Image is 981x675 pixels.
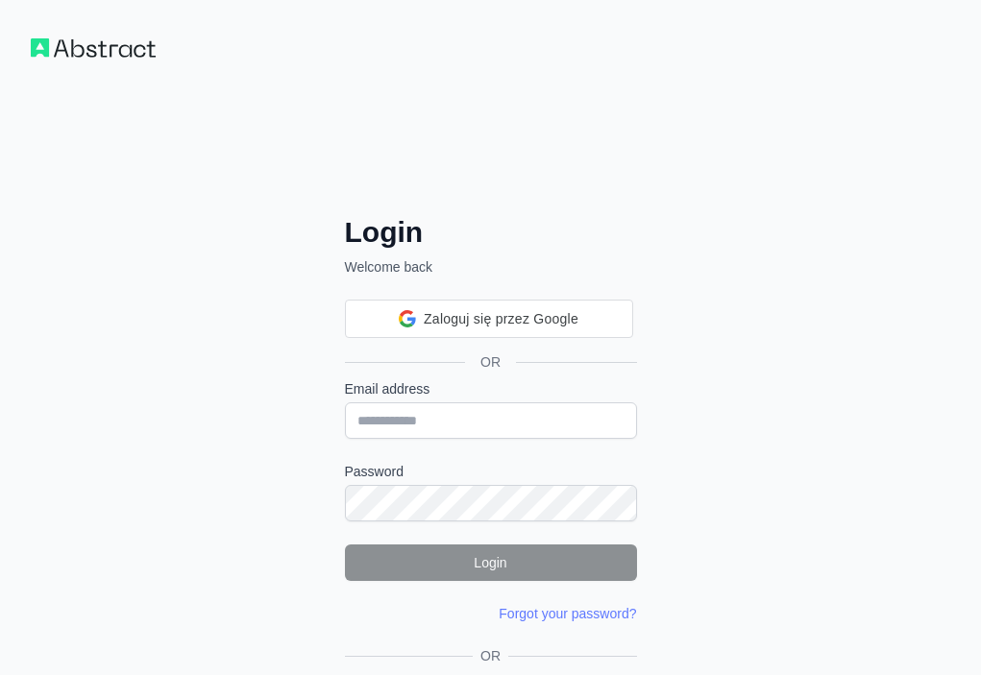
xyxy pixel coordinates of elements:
[499,606,636,621] a: Forgot your password?
[424,309,578,329] span: Zaloguj się przez Google
[345,215,637,250] h2: Login
[31,38,156,58] img: Workflow
[345,544,637,581] button: Login
[473,646,508,665] span: OR
[345,300,633,338] div: Zaloguj się przez Google
[465,352,516,372] span: OR
[345,257,637,277] p: Welcome back
[345,379,637,398] label: Email address
[345,462,637,481] label: Password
